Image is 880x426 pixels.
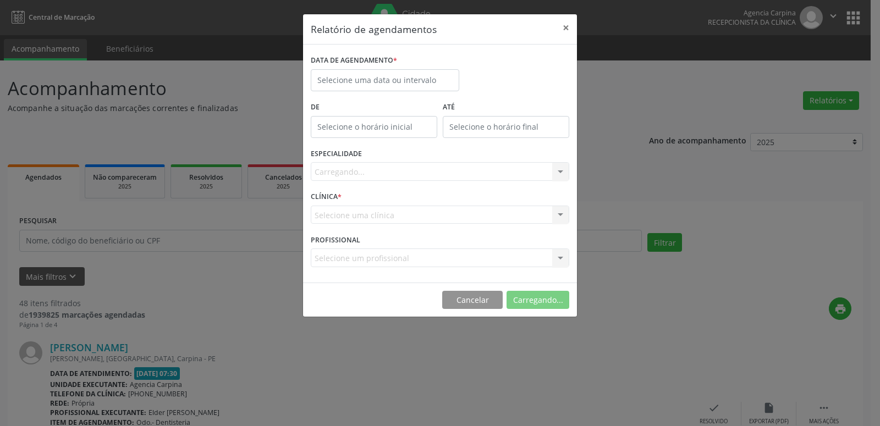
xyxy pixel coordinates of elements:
[311,231,360,248] label: PROFISSIONAL
[311,99,437,116] label: De
[311,146,362,163] label: ESPECIALIDADE
[311,116,437,138] input: Selecione o horário inicial
[311,52,397,69] label: DATA DE AGENDAMENTO
[311,189,342,206] label: CLÍNICA
[311,22,437,36] h5: Relatório de agendamentos
[442,291,503,309] button: Cancelar
[555,14,577,41] button: Close
[443,99,569,116] label: ATÉ
[311,69,459,91] input: Selecione uma data ou intervalo
[443,116,569,138] input: Selecione o horário final
[507,291,569,309] button: Carregando...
